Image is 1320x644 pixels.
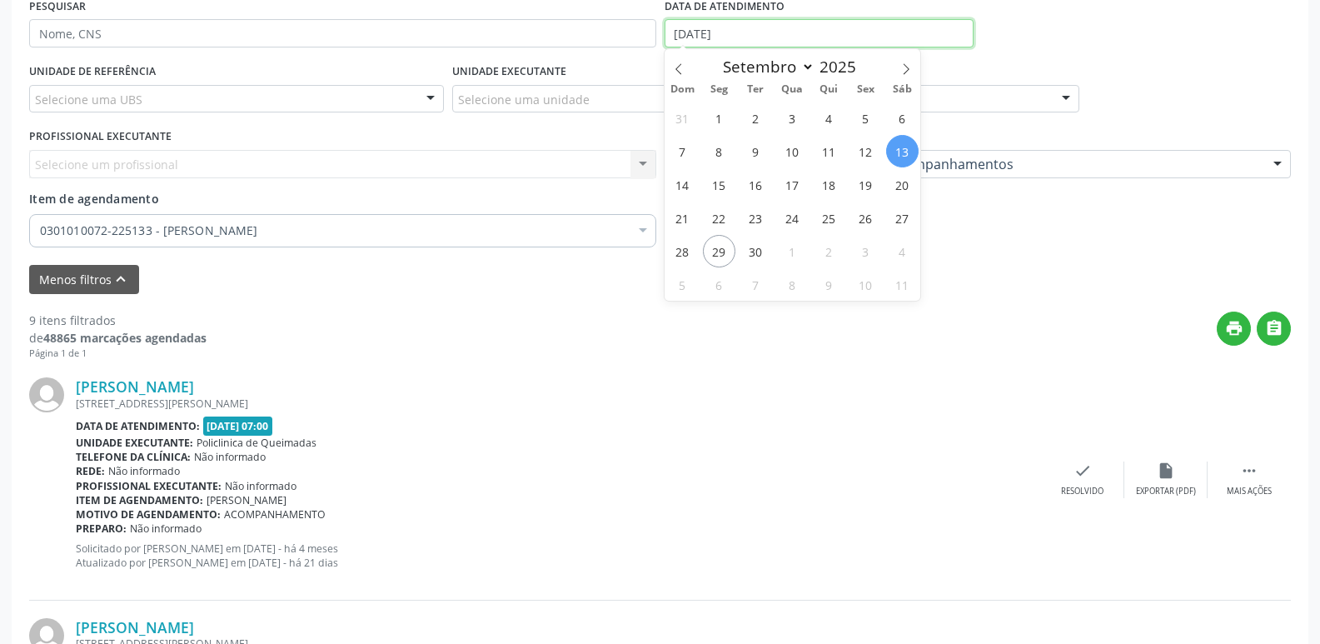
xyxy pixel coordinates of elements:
span: Selecione uma unidade [458,91,590,108]
span: Setembro 13, 2025 [886,135,919,167]
p: Solicitado por [PERSON_NAME] em [DATE] - há 4 meses Atualizado por [PERSON_NAME] em [DATE] - há 2... [76,542,1041,570]
label: PROFISSIONAL EXECUTANTE [29,124,172,150]
span: Setembro 5, 2025 [849,102,882,134]
span: Qua [774,84,810,95]
span: Setembro 26, 2025 [849,202,882,234]
span: Setembro 21, 2025 [666,202,699,234]
span: Sex [847,84,884,95]
span: Outubro 2, 2025 [813,235,845,267]
span: Dom [665,84,701,95]
span: Item de agendamento [29,191,159,207]
i: insert_drive_file [1157,462,1175,480]
b: Data de atendimento: [76,419,200,433]
span: Não informado [108,464,180,478]
span: Não informado [194,450,266,464]
span: Setembro 22, 2025 [703,202,735,234]
span: Setembro 29, 2025 [703,235,735,267]
b: Profissional executante: [76,479,222,493]
b: Preparo: [76,522,127,536]
span: Setembro 23, 2025 [740,202,772,234]
i: check [1073,462,1092,480]
span: Agosto 31, 2025 [666,102,699,134]
span: ACOMPANHAMENTO [224,507,326,522]
label: UNIDADE DE REFERÊNCIA [29,59,156,85]
span: Setembro 4, 2025 [813,102,845,134]
span: Outubro 3, 2025 [849,235,882,267]
b: Item de agendamento: [76,493,203,507]
div: 9 itens filtrados [29,312,207,329]
span: Outubro 8, 2025 [776,268,809,301]
span: Setembro 25, 2025 [813,202,845,234]
span: Setembro 3, 2025 [776,102,809,134]
span: Setembro 24, 2025 [776,202,809,234]
b: Motivo de agendamento: [76,507,221,522]
span: Setembro 1, 2025 [703,102,735,134]
span: Setembro 28, 2025 [666,235,699,267]
span: Outubro 10, 2025 [849,268,882,301]
div: Resolvido [1061,486,1103,497]
select: Month [715,55,815,78]
span: Setembro 15, 2025 [703,168,735,201]
span: Não informado [130,522,202,536]
span: Setembro 6, 2025 [886,102,919,134]
span: Policlinica de Queimadas [197,436,316,450]
span: Setembro 12, 2025 [849,135,882,167]
span: Setembro 19, 2025 [849,168,882,201]
a: [PERSON_NAME] [76,377,194,396]
span: 0301010072-225133 - [PERSON_NAME] [40,222,629,239]
span: Setembro 17, 2025 [776,168,809,201]
div: [STREET_ADDRESS][PERSON_NAME] [76,397,1041,411]
span: [DATE] 07:00 [203,417,273,436]
span: Setembro 9, 2025 [740,135,772,167]
span: Setembro 18, 2025 [813,168,845,201]
b: Rede: [76,464,105,478]
a: [PERSON_NAME] [76,618,194,637]
span: Setembro 20, 2025 [886,168,919,201]
span: Outubro 1, 2025 [776,235,809,267]
span: Outubro 5, 2025 [666,268,699,301]
div: Página 1 de 1 [29,347,207,361]
span: Setembro 2, 2025 [740,102,772,134]
input: Nome, CNS [29,19,656,47]
span: Não informado [225,479,296,493]
span: Setembro 10, 2025 [776,135,809,167]
span: Sáb [884,84,920,95]
i:  [1240,462,1258,480]
b: Unidade executante: [76,436,193,450]
i: keyboard_arrow_up [112,270,130,288]
span: Outubro 4, 2025 [886,235,919,267]
span: Setembro 14, 2025 [666,168,699,201]
span: Outubro 7, 2025 [740,268,772,301]
i:  [1265,319,1283,337]
input: Year [814,56,869,77]
span: Outubro 9, 2025 [813,268,845,301]
span: Setembro 11, 2025 [813,135,845,167]
button: Menos filtroskeyboard_arrow_up [29,265,139,294]
input: Selecione um intervalo [665,19,974,47]
b: Telefone da clínica: [76,450,191,464]
span: Outubro 11, 2025 [886,268,919,301]
div: Mais ações [1227,486,1272,497]
span: Setembro 7, 2025 [666,135,699,167]
span: Seg [700,84,737,95]
div: Exportar (PDF) [1136,486,1196,497]
div: de [29,329,207,347]
span: Setembro 16, 2025 [740,168,772,201]
span: Setembro 27, 2025 [886,202,919,234]
span: Setembro 8, 2025 [703,135,735,167]
i: print [1225,319,1243,337]
strong: 48865 marcações agendadas [43,330,207,346]
span: Selecione uma UBS [35,91,142,108]
span: Qui [810,84,847,95]
button:  [1257,312,1291,346]
label: UNIDADE EXECUTANTE [452,59,566,85]
span: Setembro 30, 2025 [740,235,772,267]
span: [PERSON_NAME] [207,493,286,507]
button: print [1217,312,1251,346]
span: 03.01 - Consultas / Atendimentos / Acompanhamentos [670,156,1258,172]
img: img [29,377,64,412]
span: Outubro 6, 2025 [703,268,735,301]
span: Ter [737,84,774,95]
